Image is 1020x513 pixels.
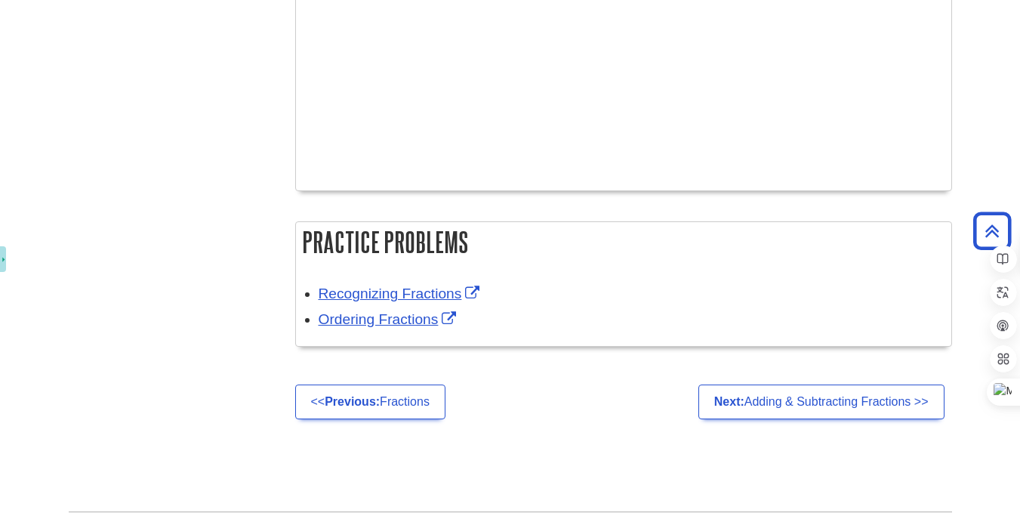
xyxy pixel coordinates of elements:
strong: Previous: [325,395,380,408]
a: Next:Adding & Subtracting Fractions >> [698,385,945,419]
a: Link opens in new window [319,286,484,301]
a: Back to Top [968,221,1016,241]
a: Link opens in new window [319,311,461,327]
h2: Practice Problems [296,222,951,262]
a: <<Previous:Fractions [295,385,445,419]
strong: Next: [714,395,744,408]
